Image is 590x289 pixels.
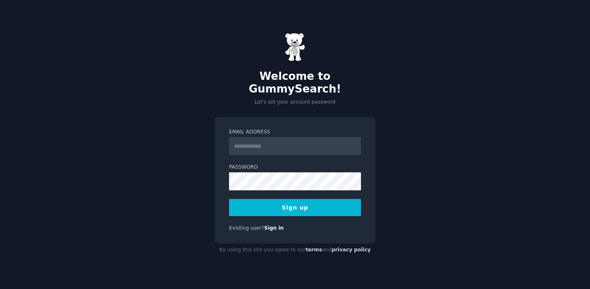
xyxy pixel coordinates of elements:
[215,244,375,257] div: By using this site you agree to our and
[229,129,361,136] label: Email Address
[306,247,322,253] a: terms
[264,225,284,231] a: Sign in
[229,164,361,171] label: Password
[229,199,361,216] button: Sign up
[215,99,375,106] p: Let's set your account password
[215,70,375,96] h2: Welcome to GummySearch!
[285,33,305,61] img: Gummy Bear
[331,247,371,253] a: privacy policy
[229,225,264,231] span: Existing user?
